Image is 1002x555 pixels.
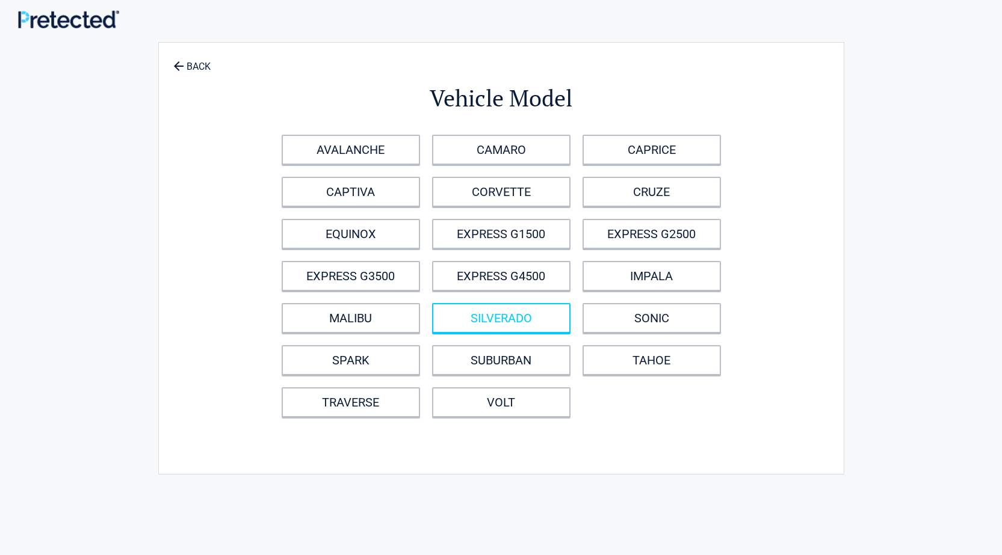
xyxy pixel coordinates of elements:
a: EXPRESS G2500 [583,219,721,249]
a: CAMARO [432,135,571,165]
a: CAPTIVA [282,177,420,207]
a: SILVERADO [432,303,571,333]
a: SUBURBAN [432,345,571,375]
a: EQUINOX [282,219,420,249]
a: CORVETTE [432,177,571,207]
a: SPARK [282,345,420,375]
a: TRAVERSE [282,387,420,417]
a: VOLT [432,387,571,417]
a: EXPRESS G3500 [282,261,420,291]
img: Main Logo [18,10,119,28]
a: CRUZE [583,177,721,207]
a: CAPRICE [583,135,721,165]
a: AVALANCHE [282,135,420,165]
a: SONIC [583,303,721,333]
a: TAHOE [583,345,721,375]
a: BACK [171,51,213,72]
h2: Vehicle Model [225,83,778,114]
a: EXPRESS G4500 [432,261,571,291]
a: IMPALA [583,261,721,291]
a: MALIBU [282,303,420,333]
a: EXPRESS G1500 [432,219,571,249]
